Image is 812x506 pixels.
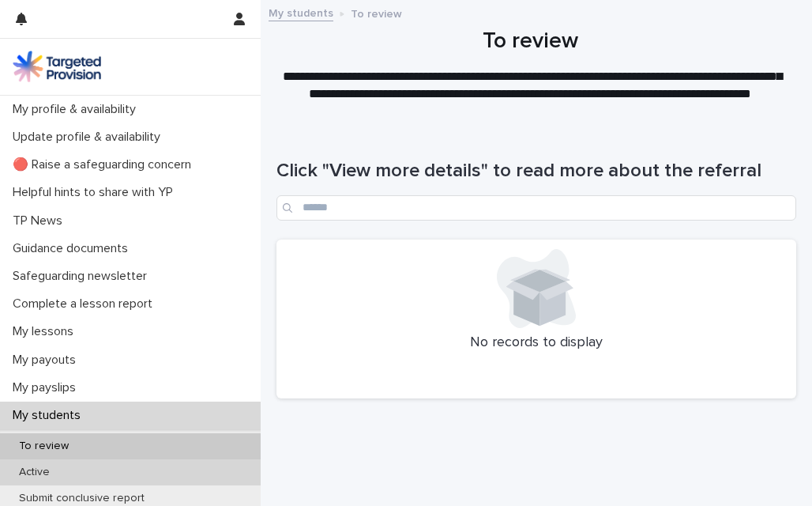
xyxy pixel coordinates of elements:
p: Helpful hints to share with YP [6,185,186,200]
a: My students [269,3,333,21]
p: Safeguarding newsletter [6,269,160,284]
p: My payslips [6,380,88,395]
p: Active [6,466,62,479]
p: My payouts [6,353,88,368]
p: My lessons [6,324,86,339]
h1: Click "View more details" to read more about the referral [276,160,796,183]
p: TP News [6,213,75,228]
p: No records to display [286,334,787,352]
p: 🔴 Raise a safeguarding concern [6,157,204,172]
p: Guidance documents [6,241,141,256]
p: To review [351,4,402,21]
p: My profile & availability [6,102,148,117]
p: To review [6,440,81,453]
p: Complete a lesson report [6,296,165,312]
p: Submit conclusive report [6,492,157,505]
p: My students [6,408,93,423]
img: M5nRWzHhSzIhMunXDL62 [13,51,101,82]
p: Update profile & availability [6,130,173,145]
h1: To review [276,28,784,55]
input: Search [276,195,796,221]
